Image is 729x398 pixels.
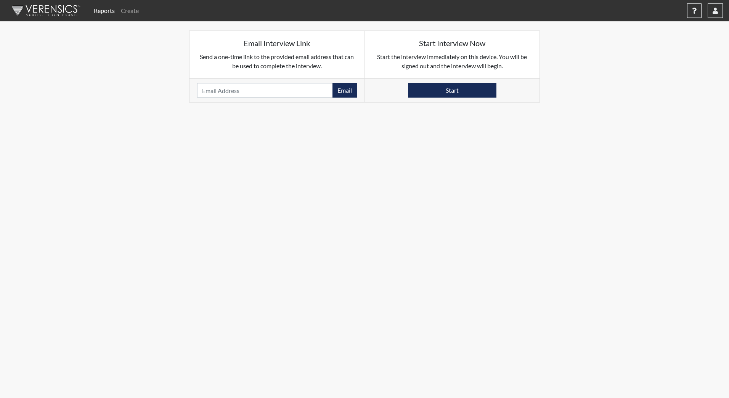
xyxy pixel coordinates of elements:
[91,3,118,18] a: Reports
[197,39,357,48] h5: Email Interview Link
[373,39,532,48] h5: Start Interview Now
[332,83,357,98] button: Email
[197,83,333,98] input: Email Address
[118,3,142,18] a: Create
[373,52,532,71] p: Start the interview immediately on this device. You will be signed out and the interview will begin.
[408,83,496,98] button: Start
[197,52,357,71] p: Send a one-time link to the provided email address that can be used to complete the interview.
